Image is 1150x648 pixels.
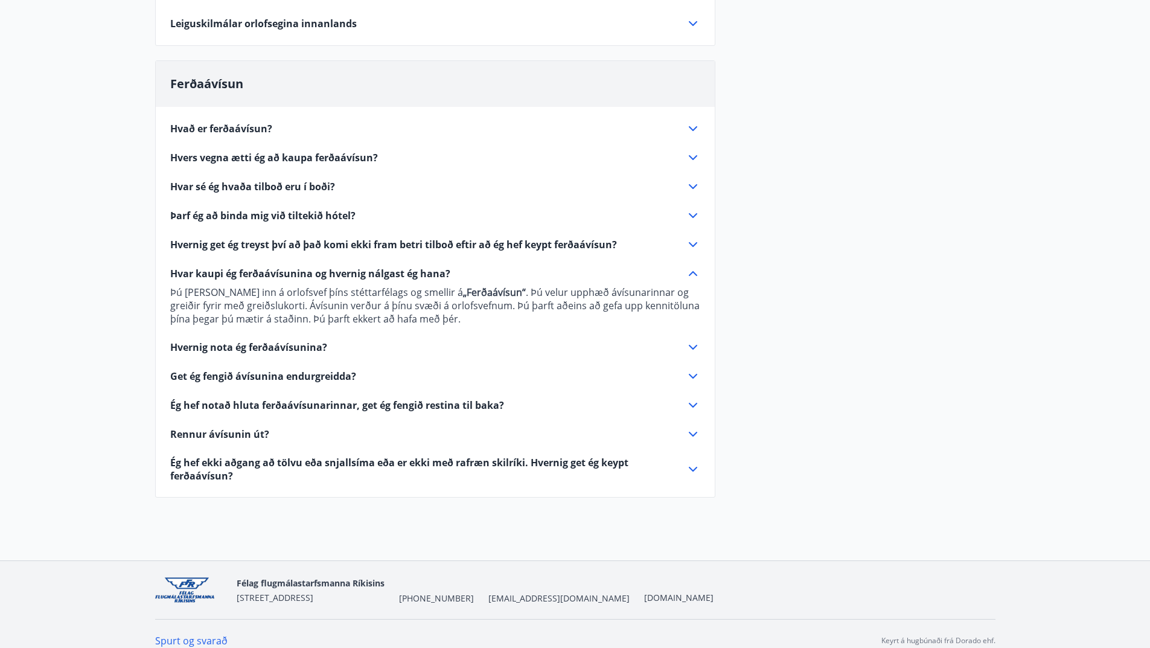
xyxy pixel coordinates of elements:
div: Hvar kaupi ég ferðaávísunina og hvernig nálgast ég hana? [170,281,700,326]
span: [PHONE_NUMBER] [399,592,474,605]
div: Get ég fengið ávísunina endurgreidda? [170,369,700,383]
div: Leiguskilmálar orlofsegina innanlands [170,16,700,31]
div: Hvernig get ég treyst því að það komi ekki fram betri tilboð eftir að ég hef keypt ferðaávísun? [170,237,700,252]
strong: „Ferðaávísun“ [463,286,526,299]
span: Hvar sé ég hvaða tilboð eru í boði? [170,180,335,193]
div: Ég hef notað hluta ferðaávísunarinnar, get ég fengið restina til baka? [170,398,700,412]
span: Get ég fengið ávísunina endurgreidda? [170,370,356,383]
div: Hvar sé ég hvaða tilboð eru í boði? [170,179,700,194]
span: [EMAIL_ADDRESS][DOMAIN_NAME] [488,592,630,605]
span: Rennur ávísunin út? [170,428,269,441]
span: Hvar kaupi ég ferðaávísunina og hvernig nálgast ég hana? [170,267,450,280]
div: Ég hef ekki aðgang að tölvu eða snjallsíma eða er ekki með rafræn skilríki. Hvernig get ég keypt ... [170,456,700,483]
span: Ferðaávísun [170,75,243,92]
div: Hvað er ferðaávísun? [170,121,700,136]
span: Hvað er ferðaávísun? [170,122,272,135]
div: Rennur ávísunin út? [170,427,700,441]
p: Þú [PERSON_NAME] inn á orlofsvef þíns stéttarfélags og smellir á . Þú velur upphæð ávísunarinnar ... [170,286,700,326]
span: Ég hef notað hluta ferðaávísunarinnar, get ég fengið restina til baka? [170,399,504,412]
a: [DOMAIN_NAME] [644,592,714,603]
div: Þarf ég að binda mig við tiltekið hótel? [170,208,700,223]
span: Hvers vegna ætti ég að kaupa ferðaávísun? [170,151,378,164]
a: Spurt og svarað [155,634,228,647]
span: Félag flugmálastarfsmanna Ríkisins [237,577,385,589]
span: Hvernig get ég treyst því að það komi ekki fram betri tilboð eftir að ég hef keypt ferðaávísun? [170,238,617,251]
span: Leiguskilmálar orlofsegina innanlands [170,17,357,30]
span: Þarf ég að binda mig við tiltekið hótel? [170,209,356,222]
span: Hvernig nota ég ferðaávísunina? [170,341,327,354]
div: Hvernig nota ég ferðaávísunina? [170,340,700,354]
p: Keyrt á hugbúnaði frá Dorado ehf. [881,635,995,646]
span: Ég hef ekki aðgang að tölvu eða snjallsíma eða er ekki með rafræn skilríki. Hvernig get ég keypt ... [170,456,671,483]
span: [STREET_ADDRESS] [237,592,313,603]
img: jpzx4QWYf4KKDRVudBx9Jb6iv5jAOT7IkiGygIXa.png [155,577,227,603]
div: Hvers vegna ætti ég að kaupa ferðaávísun? [170,150,700,165]
div: Hvar kaupi ég ferðaávísunina og hvernig nálgast ég hana? [170,266,700,281]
